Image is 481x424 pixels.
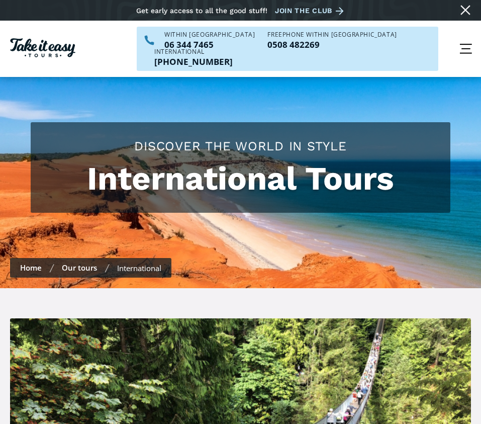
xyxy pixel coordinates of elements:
[117,263,161,273] div: International
[10,258,171,278] nav: breadcrumbs
[154,57,233,66] a: Call us outside of NZ on +6463447465
[267,32,397,38] div: Freephone WITHIN [GEOGRAPHIC_DATA]
[20,263,42,273] a: Home
[136,7,267,15] div: Get early access to all the good stuff!
[164,40,255,49] a: Call us within NZ on 063447465
[154,49,233,55] div: International
[267,40,397,49] a: Call us freephone within NZ on 0508482269
[164,40,255,49] p: 06 344 7465
[267,40,397,49] p: 0508 482269
[164,32,255,38] div: WITHIN [GEOGRAPHIC_DATA]
[10,38,75,57] img: Take it easy Tours logo
[451,34,481,64] div: menu
[457,2,473,18] a: Close message
[62,263,97,273] a: Our tours
[41,137,440,155] h2: Discover the world in style
[41,160,440,198] h1: International Tours
[275,5,347,17] a: Join the club
[154,57,233,66] p: [PHONE_NUMBER]
[10,36,75,62] a: Homepage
